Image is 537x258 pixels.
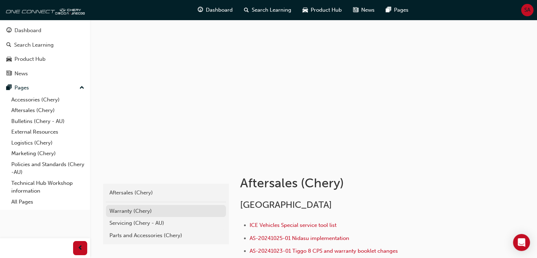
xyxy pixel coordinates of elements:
span: SA [524,6,530,14]
span: pages-icon [386,6,391,14]
img: oneconnect [4,3,85,17]
a: AS-20241025-01 Nidasu implementation [250,235,349,241]
div: Pages [14,84,29,92]
a: Bulletins (Chery - AU) [8,116,87,127]
button: DashboardSearch LearningProduct HubNews [3,23,87,81]
span: Dashboard [206,6,233,14]
div: Aftersales (Chery) [109,189,222,197]
span: Search Learning [252,6,291,14]
span: up-icon [79,83,84,93]
a: Product Hub [3,53,87,66]
span: car-icon [303,6,308,14]
a: ICE Vehicles Special service tool list [250,222,336,228]
span: search-icon [244,6,249,14]
a: Parts and Accessories (Chery) [106,229,226,242]
button: Pages [3,81,87,94]
span: Product Hub [311,6,342,14]
a: pages-iconPages [380,3,414,17]
span: search-icon [6,42,11,48]
div: Product Hub [14,55,46,63]
a: Policies and Standards (Chery -AU) [8,159,87,178]
a: Warranty (Chery) [106,205,226,217]
a: News [3,67,87,80]
div: Warranty (Chery) [109,207,222,215]
span: pages-icon [6,85,12,91]
a: Aftersales (Chery) [8,105,87,116]
span: guage-icon [198,6,203,14]
div: Open Intercom Messenger [513,234,530,251]
a: news-iconNews [347,3,380,17]
span: news-icon [6,71,12,77]
span: Pages [394,6,408,14]
a: AS-20241023-01 Tiggo 8 CPS and warranty booklet changes [250,248,398,254]
a: Servicing (Chery - AU) [106,217,226,229]
span: news-icon [353,6,358,14]
div: Servicing (Chery - AU) [109,219,222,227]
a: guage-iconDashboard [192,3,238,17]
a: Search Learning [3,39,87,52]
span: News [361,6,375,14]
a: All Pages [8,197,87,207]
div: News [14,70,28,78]
a: car-iconProduct Hub [297,3,347,17]
a: Aftersales (Chery) [106,187,226,199]
a: Accessories (Chery) [8,94,87,105]
span: car-icon [6,56,12,63]
span: guage-icon [6,28,12,34]
a: Marketing (Chery) [8,148,87,159]
span: [GEOGRAPHIC_DATA] [240,199,332,210]
button: SA [521,4,533,16]
a: Dashboard [3,24,87,37]
a: search-iconSearch Learning [238,3,297,17]
span: prev-icon [78,244,83,253]
a: Logistics (Chery) [8,137,87,148]
h1: Aftersales (Chery) [240,175,472,191]
div: Search Learning [14,41,54,49]
a: Technical Hub Workshop information [8,178,87,197]
a: External Resources [8,127,87,137]
div: Parts and Accessories (Chery) [109,231,222,240]
div: Dashboard [14,27,41,35]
